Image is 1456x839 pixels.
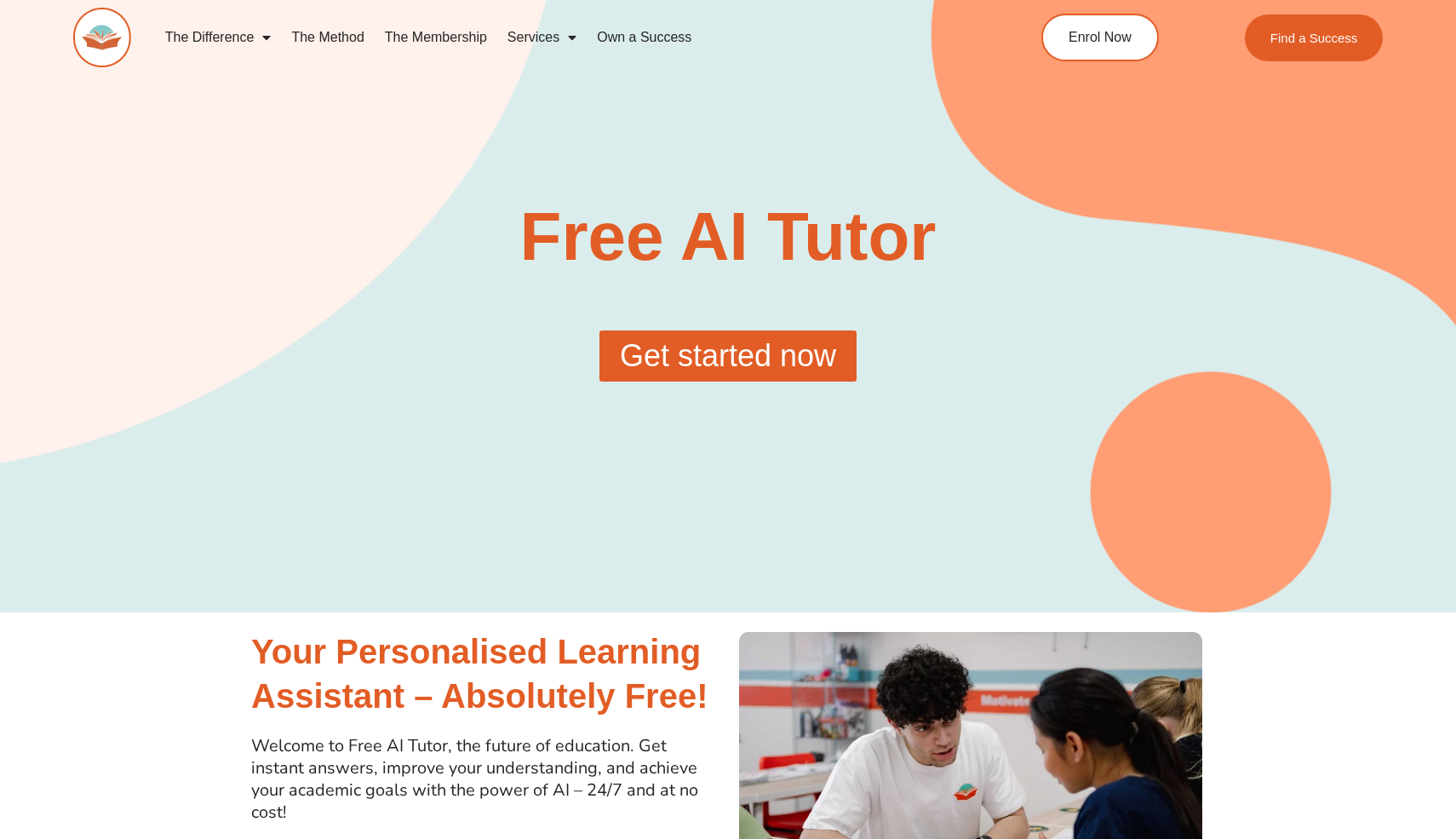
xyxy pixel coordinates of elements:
nav: Menu [155,18,966,57]
a: Find a Success [1245,14,1384,61]
span: Find a Success [1270,32,1358,44]
a: Own a Success [587,18,702,57]
h1: Free AI Tutor [396,203,1060,271]
a: Services [497,18,587,57]
p: Welcome to Free AI Tutor, the future of education. Get instant answers, improve your understandin... [251,735,719,824]
a: Get started now [599,330,857,382]
a: The Method [281,18,374,57]
span: Enrol Now [1069,31,1132,44]
h2: Your Personalised Learning Assistant – Absolutely Free! [251,629,719,718]
a: Enrol Now [1041,14,1159,61]
a: The Difference [155,18,282,57]
a: The Membership [375,18,497,57]
span: Get started now [620,341,836,371]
